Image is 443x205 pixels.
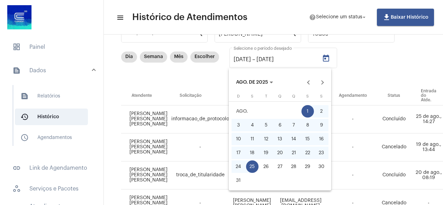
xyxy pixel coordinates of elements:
div: 1 [301,105,314,118]
div: 25 [246,160,259,173]
div: 28 [288,160,300,173]
div: 19 [260,147,272,159]
button: 22 de agosto de 2025 [301,146,315,160]
button: 2 de agosto de 2025 [315,104,328,118]
button: 1 de agosto de 2025 [301,104,315,118]
div: 27 [274,160,286,173]
div: 24 [232,160,245,173]
div: 15 [301,133,314,145]
button: 25 de agosto de 2025 [245,160,259,174]
div: 21 [288,147,300,159]
div: 14 [288,133,300,145]
button: 27 de agosto de 2025 [273,160,287,174]
button: 10 de agosto de 2025 [232,132,245,146]
div: 29 [301,160,314,173]
div: 17 [232,147,245,159]
button: 31 de agosto de 2025 [232,174,245,187]
button: 17 de agosto de 2025 [232,146,245,160]
button: 23 de agosto de 2025 [315,146,328,160]
div: 11 [246,133,259,145]
div: 9 [315,119,328,131]
span: S [251,94,253,98]
div: 31 [232,174,245,187]
div: 22 [301,147,314,159]
div: 12 [260,133,272,145]
div: 13 [274,133,286,145]
button: 20 de agosto de 2025 [273,146,287,160]
span: D [237,94,240,98]
button: 4 de agosto de 2025 [245,118,259,132]
div: 8 [301,119,314,131]
div: 18 [246,147,259,159]
button: 26 de agosto de 2025 [259,160,273,174]
button: 9 de agosto de 2025 [315,118,328,132]
button: 13 de agosto de 2025 [273,132,287,146]
div: 7 [288,119,300,131]
span: Q [292,94,295,98]
button: 5 de agosto de 2025 [259,118,273,132]
span: AGO. DE 2025 [236,80,268,85]
div: 6 [274,119,286,131]
div: 10 [232,133,245,145]
div: 26 [260,160,272,173]
button: 16 de agosto de 2025 [315,132,328,146]
button: 12 de agosto de 2025 [259,132,273,146]
button: 18 de agosto de 2025 [245,146,259,160]
div: 30 [315,160,328,173]
button: 6 de agosto de 2025 [273,118,287,132]
button: 19 de agosto de 2025 [259,146,273,160]
div: 5 [260,119,272,131]
span: T [265,94,267,98]
button: 11 de agosto de 2025 [245,132,259,146]
div: 23 [315,147,328,159]
button: 8 de agosto de 2025 [301,118,315,132]
button: 7 de agosto de 2025 [287,118,301,132]
div: 2 [315,105,328,118]
button: 28 de agosto de 2025 [287,160,301,174]
button: 30 de agosto de 2025 [315,160,328,174]
button: Previous month [301,76,315,90]
span: S [320,94,323,98]
span: S [306,94,309,98]
button: 15 de agosto de 2025 [301,132,315,146]
button: 24 de agosto de 2025 [232,160,245,174]
td: AGO. [232,104,301,118]
button: 21 de agosto de 2025 [287,146,301,160]
button: Choose month and year [230,76,279,90]
div: 16 [315,133,328,145]
div: 20 [274,147,286,159]
button: 14 de agosto de 2025 [287,132,301,146]
button: Next month [315,76,329,90]
div: 3 [232,119,245,131]
span: Q [278,94,281,98]
button: 3 de agosto de 2025 [232,118,245,132]
div: 4 [246,119,259,131]
button: 29 de agosto de 2025 [301,160,315,174]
